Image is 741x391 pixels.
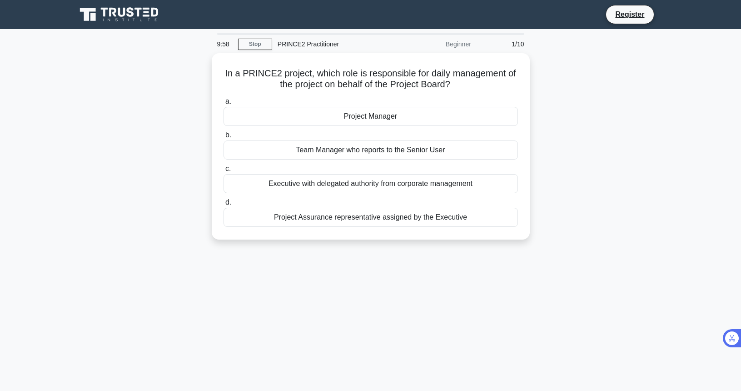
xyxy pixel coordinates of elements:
span: c. [225,165,231,172]
span: d. [225,198,231,206]
span: b. [225,131,231,139]
div: 1/10 [477,35,530,53]
a: Stop [238,39,272,50]
a: Register [610,9,650,20]
div: Beginner [397,35,477,53]
div: 9:58 [212,35,238,53]
span: a. [225,97,231,105]
div: Executive with delegated authority from corporate management [224,174,518,193]
div: PRINCE2 Practitioner [272,35,397,53]
div: Project Manager [224,107,518,126]
div: Team Manager who reports to the Senior User [224,140,518,160]
div: Project Assurance representative assigned by the Executive [224,208,518,227]
h5: In a PRINCE2 project, which role is responsible for daily management of the project on behalf of ... [223,68,519,90]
